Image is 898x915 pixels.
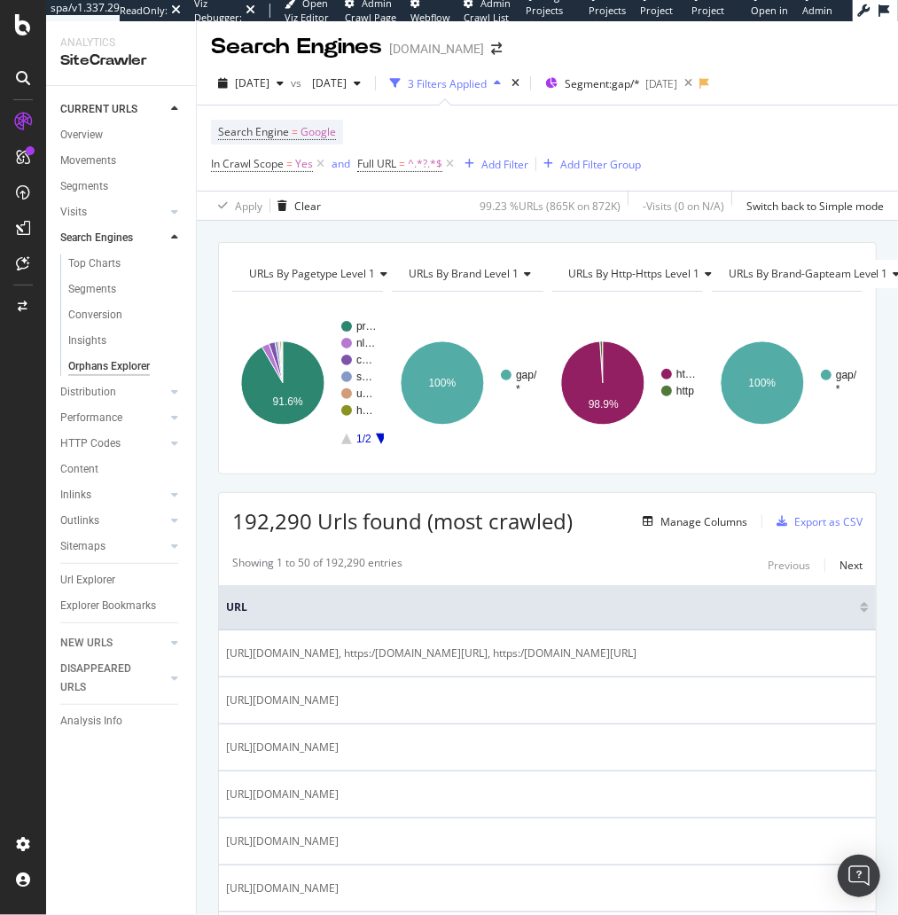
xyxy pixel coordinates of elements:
div: CURRENT URLS [60,100,137,119]
span: Segment: gap/* [565,76,640,91]
div: Manage Columns [660,514,747,529]
text: gap/ [836,369,857,381]
div: Inlinks [60,486,91,504]
div: Segments [68,280,116,299]
button: Switch back to Simple mode [739,192,884,220]
div: Distribution [60,383,116,402]
div: Analytics [60,35,182,51]
div: 99.23 % URLs ( 865K on 872K ) [480,199,621,214]
div: Add Filter [481,157,528,172]
div: HTTP Codes [60,434,121,453]
button: Previous [768,555,810,576]
button: Add Filter [457,153,528,175]
span: 2024 Jul. 17th [305,75,347,90]
a: Outlinks [60,512,166,530]
button: Apply [211,192,262,220]
div: 3 Filters Applied [408,76,487,91]
button: [DATE] [211,69,291,98]
span: URLs By pagetype Level 1 [249,266,375,281]
text: gap/ [516,369,537,381]
span: Admin Page [802,4,832,31]
div: Search Engines [211,32,382,62]
div: Conversion [68,306,122,325]
div: [DOMAIN_NAME] [389,40,484,58]
span: 2025 Aug. 20th [235,75,269,90]
span: [URL][DOMAIN_NAME] [226,786,339,803]
span: Project Page [640,4,673,31]
span: [URL][DOMAIN_NAME] [226,833,339,850]
div: Analysis Info [60,712,122,731]
a: Sitemaps [60,537,166,556]
a: Content [60,460,184,479]
div: ReadOnly: [120,4,168,18]
span: URL [226,599,855,615]
span: [URL][DOMAIN_NAME], https:/[DOMAIN_NAME][URL], https:/[DOMAIN_NAME][URL] [226,645,636,662]
text: c… [356,354,372,366]
div: Switch back to Simple mode [746,199,884,214]
div: Add Filter Group [560,157,641,172]
a: Distribution [60,383,166,402]
span: Yes [295,152,313,176]
span: URLs By brand Level 1 [409,266,519,281]
div: Insights [68,332,106,350]
span: = [292,124,298,139]
text: 98.9% [588,399,618,411]
button: Add Filter Group [536,153,641,175]
h4: URLs By http-https Level 1 [566,260,727,288]
button: 3 Filters Applied [383,69,508,98]
span: URLs By brand-gapteam Level 1 [729,266,888,281]
a: CURRENT URLS [60,100,166,119]
span: Project Settings [691,4,728,31]
button: Segment:gap/*[DATE] [538,69,677,98]
a: HTTP Codes [60,434,166,453]
div: Movements [60,152,116,170]
a: Url Explorer [60,571,184,590]
a: Segments [68,280,184,299]
div: Top Charts [68,254,121,273]
text: 91.6% [273,395,303,408]
text: http [676,385,694,397]
button: Clear [270,192,321,220]
span: [URL][DOMAIN_NAME] [226,739,339,756]
a: Visits [60,203,166,222]
h4: URLs By pagetype Level 1 [246,260,402,288]
span: [URL][DOMAIN_NAME] [226,692,339,709]
a: DISAPPEARED URLS [60,660,166,697]
text: h… [356,404,373,417]
div: Segments [60,177,108,196]
svg: A chart. [552,306,704,460]
text: nl… [356,337,375,349]
span: = [399,156,405,171]
text: u… [356,387,373,400]
span: Full URL [357,156,396,171]
button: Export as CSV [769,507,863,536]
a: Segments [60,177,184,196]
a: Orphans Explorer [68,357,184,376]
a: Search Engines [60,229,166,247]
h4: URLs By brand Level 1 [405,260,545,288]
text: 100% [429,377,457,389]
div: Content [60,460,98,479]
svg: A chart. [712,306,863,460]
a: Conversion [68,306,184,325]
button: [DATE] [305,69,368,98]
text: 100% [748,377,776,389]
svg: A chart. [232,306,384,460]
span: Webflow [410,11,450,24]
button: Manage Columns [636,511,747,532]
div: Open Intercom Messenger [838,855,880,897]
a: Insights [68,332,184,350]
a: Analysis Info [60,712,184,731]
a: Movements [60,152,184,170]
div: Url Explorer [60,571,115,590]
div: Overview [60,126,103,145]
a: Overview [60,126,184,145]
span: = [286,156,293,171]
span: Google [301,120,336,145]
svg: A chart. [392,306,543,460]
span: [URL][DOMAIN_NAME] [226,880,339,897]
button: and [332,155,350,172]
